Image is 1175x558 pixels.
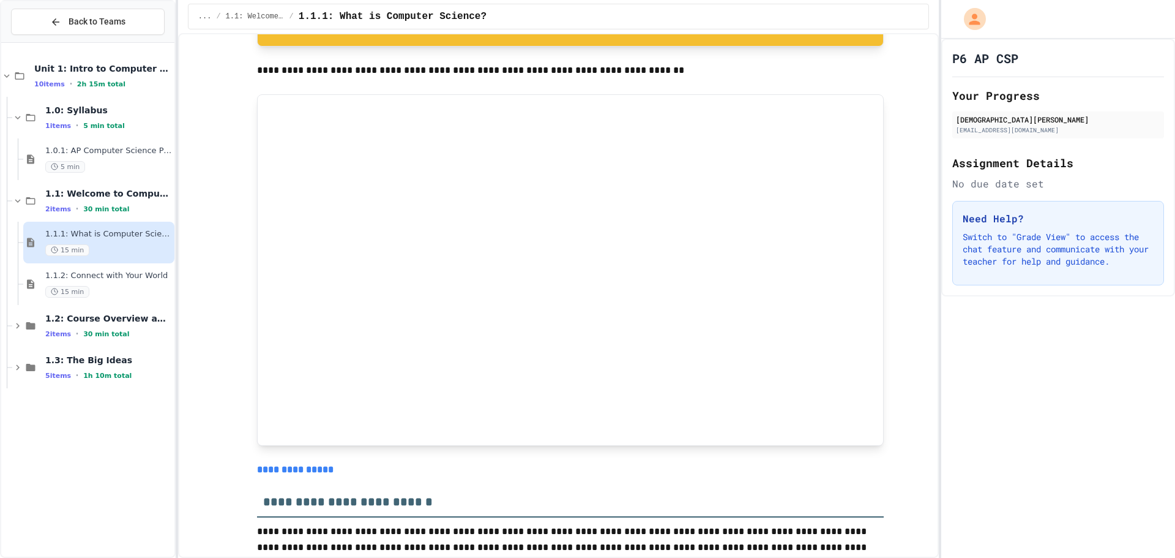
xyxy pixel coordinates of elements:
span: 1.1.2: Connect with Your World [45,271,172,281]
span: 10 items [34,80,65,88]
span: 30 min total [83,330,129,338]
span: 2 items [45,330,71,338]
span: 2 items [45,205,71,213]
span: ... [198,12,212,21]
span: 1.1: Welcome to Computer Science [226,12,285,21]
h1: P6 AP CSP [952,50,1018,67]
button: Back to Teams [11,9,165,35]
span: 1.0: Syllabus [45,105,172,116]
span: 1 items [45,122,71,130]
span: • [76,204,78,214]
span: • [76,121,78,130]
span: 5 items [45,372,71,380]
span: 2h 15m total [77,80,125,88]
span: 1.1.1: What is Computer Science? [299,9,487,24]
span: 5 min total [83,122,125,130]
span: 1h 10m total [83,372,132,380]
span: 5 min [45,161,85,173]
div: My Account [951,5,989,33]
span: • [76,329,78,339]
span: 1.2: Course Overview and the AP Exam [45,313,172,324]
span: 15 min [45,244,89,256]
span: / [216,12,220,21]
h2: Assignment Details [952,154,1164,172]
h2: Your Progress [952,87,1164,104]
span: / [289,12,294,21]
span: 30 min total [83,205,129,213]
div: No due date set [952,176,1164,191]
span: • [70,79,72,89]
div: [DEMOGRAPHIC_DATA][PERSON_NAME] [956,114,1160,125]
span: 1.0.1: AP Computer Science Principles in Python Course Syllabus [45,146,172,156]
span: Back to Teams [69,15,125,28]
h3: Need Help? [963,211,1154,226]
span: 1.1.1: What is Computer Science? [45,229,172,239]
span: 1.3: The Big Ideas [45,355,172,366]
span: 1.1: Welcome to Computer Science [45,188,172,199]
p: Switch to "Grade View" to access the chat feature and communicate with your teacher for help and ... [963,231,1154,268]
span: • [76,371,78,380]
div: [EMAIL_ADDRESS][DOMAIN_NAME] [956,126,1160,135]
span: 15 min [45,286,89,298]
span: Unit 1: Intro to Computer Science [34,63,172,74]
